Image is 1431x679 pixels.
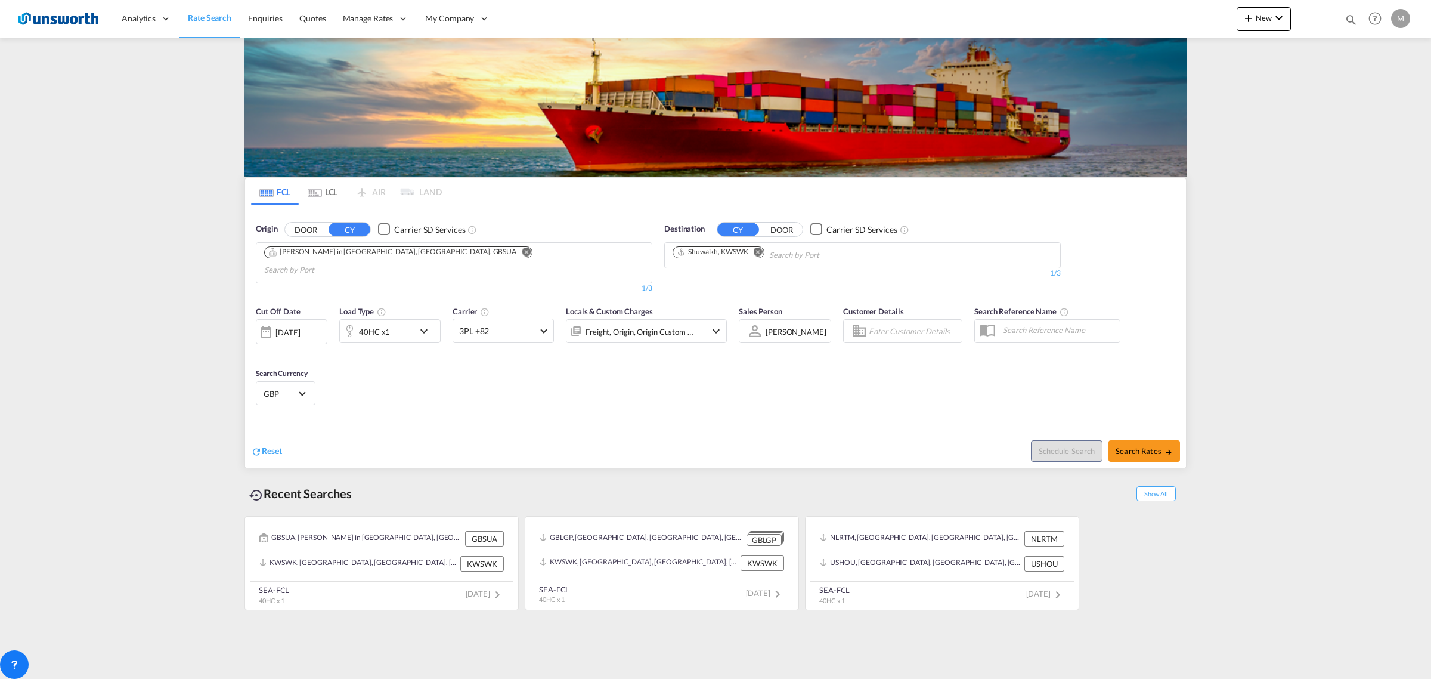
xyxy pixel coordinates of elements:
div: KWSWK, Shuwaikh, Kuwait, Middle East, Middle East [259,556,457,572]
button: DOOR [761,223,803,236]
md-chips-wrap: Chips container. Use arrow keys to select chips. [262,243,646,280]
div: Shuwaikh, KWSWK [677,247,748,257]
div: SEA-FCL [819,585,850,595]
md-icon: icon-chevron-down [1272,11,1286,25]
recent-search-card: GBSUA, [PERSON_NAME] in [GEOGRAPHIC_DATA], [GEOGRAPHIC_DATA], [GEOGRAPHIC_DATA], [GEOGRAPHIC_DATA... [244,516,519,610]
span: Sales Person [739,307,782,316]
button: CY [717,223,759,236]
div: 40HC x1 [359,323,390,340]
md-select: Sales Person: Monica Nam [764,323,828,340]
span: 40HC x 1 [539,595,565,603]
md-icon: Your search will be saved by the below given name [1060,307,1069,317]
span: Carrier [453,307,490,316]
div: KWSWK [741,555,784,571]
span: Reset [262,446,282,456]
span: Load Type [339,307,386,316]
div: icon-refreshReset [251,445,282,458]
div: [PERSON_NAME] [766,327,826,337]
md-icon: icon-plus 400-fg [1241,11,1256,25]
div: 1/3 [256,283,652,294]
div: KWSWK [460,556,504,572]
span: Rate Search [188,13,231,23]
md-tab-item: FCL [251,178,299,205]
div: NLRTM, Rotterdam, Netherlands, Western Europe, Europe [820,531,1021,547]
div: [DATE] [256,319,327,344]
span: Help [1365,8,1385,29]
div: GBSUA, Sutton in Ashfield, NTT, United Kingdom, GB & Ireland, Europe [259,531,462,547]
div: Press delete to remove this chip. [268,247,519,257]
md-icon: icon-magnify [1345,13,1358,26]
button: Search Ratesicon-arrow-right [1108,440,1180,462]
div: Freight Origin Origin Custom Destination Destination Custom Factory Stuffing [586,323,694,340]
button: Remove [746,247,764,259]
md-datepicker: Select [256,343,265,359]
span: Manage Rates [343,13,394,24]
span: Quotes [299,13,326,23]
div: SEA-FCL [259,585,289,595]
md-checkbox: Checkbox No Ink [810,223,897,236]
div: [DATE] [275,327,300,338]
div: SEA-FCL [539,584,569,595]
div: Help [1365,8,1391,30]
div: Sutton in Ashfield, NTT, GBSUA [268,247,516,257]
span: GBP [264,388,297,399]
div: icon-magnify [1345,13,1358,31]
span: Customer Details [843,307,903,316]
div: GBLGP [747,534,782,547]
md-icon: icon-chevron-right [770,587,785,601]
md-icon: icon-chevron-down [709,324,723,338]
span: Search Currency [256,369,308,378]
div: Press delete to remove this chip. [677,247,751,257]
md-icon: icon-chevron-right [1051,588,1065,602]
md-icon: Unchecked: Search for CY (Container Yard) services for all selected carriers.Checked : Search for... [900,225,909,234]
div: USHOU [1024,556,1064,572]
span: [DATE] [466,589,504,598]
md-icon: Unchecked: Search for CY (Container Yard) services for all selected carriers.Checked : Search for... [467,225,477,234]
div: USHOU, Houston, TX, United States, North America, Americas [820,556,1021,572]
span: Search Rates [1116,446,1173,456]
button: DOOR [285,223,327,236]
md-icon: icon-chevron-right [490,588,504,602]
span: Analytics [122,13,156,24]
button: Remove [514,247,532,259]
recent-search-card: GBLGP, [GEOGRAPHIC_DATA], [GEOGRAPHIC_DATA], [GEOGRAPHIC_DATA] & [GEOGRAPHIC_DATA], [GEOGRAPHIC_D... [525,516,799,610]
span: [DATE] [1026,589,1065,598]
md-icon: icon-chevron-down [417,324,437,338]
md-pagination-wrapper: Use the left and right arrow keys to navigate between tabs [251,178,442,205]
button: Note: By default Schedule search will only considerorigin ports, destination ports and cut off da... [1031,440,1102,462]
input: Enter Customer Details [869,322,958,340]
md-chips-wrap: Chips container. Use arrow keys to select chips. [671,243,887,265]
span: 3PL +82 [459,325,537,337]
img: 3748d800213711f08852f18dcb6d8936.jpg [18,5,98,32]
span: 40HC x 1 [819,597,845,604]
span: [DATE] [746,588,785,598]
span: Show All [1136,486,1176,501]
md-icon: icon-refresh [251,446,262,457]
md-icon: icon-arrow-right [1164,448,1173,456]
input: Chips input. [264,261,377,280]
md-icon: icon-backup-restore [249,488,264,502]
span: 40HC x 1 [259,597,284,604]
md-select: Select Currency: £ GBPUnited Kingdom Pound [262,385,309,402]
md-tab-item: LCL [299,178,346,205]
button: CY [329,223,370,236]
span: Enquiries [248,13,283,23]
span: Cut Off Date [256,307,301,316]
span: Destination [664,223,705,235]
img: LCL+%26+FCL+BACKGROUND.png [244,38,1187,177]
span: My Company [425,13,474,24]
span: Search Reference Name [974,307,1069,316]
button: icon-plus 400-fgNewicon-chevron-down [1237,7,1291,31]
span: New [1241,13,1286,23]
input: Search Reference Name [997,321,1120,339]
span: Origin [256,223,277,235]
div: NLRTM [1024,531,1064,547]
div: Recent Searches [244,480,357,507]
div: KWSWK, Shuwaikh, Kuwait, Middle East, Middle East [540,555,738,571]
md-icon: icon-information-outline [377,307,386,317]
div: OriginDOOR CY Checkbox No InkUnchecked: Search for CY (Container Yard) services for all selected ... [245,205,1186,468]
div: Freight Origin Origin Custom Destination Destination Custom Factory Stuffingicon-chevron-down [566,319,727,343]
recent-search-card: NLRTM, [GEOGRAPHIC_DATA], [GEOGRAPHIC_DATA], [GEOGRAPHIC_DATA], [GEOGRAPHIC_DATA] NLRTMUSHOU, [GE... [805,516,1079,610]
div: 40HC x1icon-chevron-down [339,319,441,343]
input: Chips input. [769,246,882,265]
